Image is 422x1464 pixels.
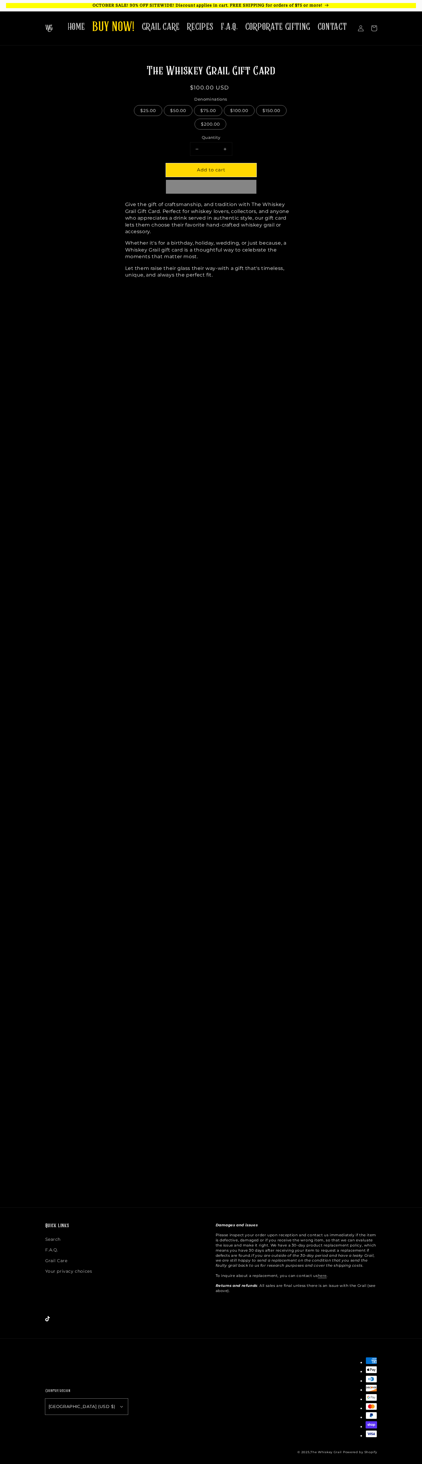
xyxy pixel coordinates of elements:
[164,105,192,116] label: $50.00
[224,105,255,116] label: $100.00
[45,1388,128,1394] h2: Country/region
[125,64,297,79] h1: The Whiskey Grail Gift Card
[183,17,217,36] a: RECIPES
[64,17,89,36] a: HOME
[45,1266,92,1277] a: Your privacy choices
[89,16,138,39] a: BUY NOW!
[216,1253,375,1268] em: If you are outside of the 30-day period and have a leaky Grail, we are still happy to send a repl...
[166,163,256,177] button: Add to cart
[245,21,310,33] span: CORPORATE GIFTING
[45,1399,128,1415] button: [GEOGRAPHIC_DATA] (USD $)
[45,1256,68,1266] a: Grail Care
[45,25,53,32] img: The Whiskey Grail
[142,21,180,33] span: GRAIL CARE
[125,201,297,235] p: Give the gift of craftsmanship, and tradition with The Whiskey Grail Gift Card. Perfect for whisk...
[187,21,214,33] span: RECIPES
[6,3,416,8] p: OCTOBER SALE! 30% OFF SITEWIDE! Discount applies in cart. FREE SHIPPING for orders of $75 or more!
[125,265,297,279] p: Let them raise their glass their way-with a gift that's timeless, unique, and always the perfect ...
[217,17,242,36] a: F.A.Q.
[45,1245,59,1255] a: F.A.Q.
[125,240,297,260] p: Whether it's for a birthday, holiday, wedding, or just because, a Whiskey Grail gift card is a th...
[194,105,222,116] label: $75.00
[242,17,314,36] a: CORPORATE GIFTING
[216,1283,257,1288] strong: Returns and refunds
[216,1223,377,1294] p: Please inspect your order upon reception and contact us immediately if the item is defective, dam...
[216,1223,258,1227] strong: Damages and issues
[343,1450,377,1454] a: Powered by Shopify
[256,105,287,116] label: $150.00
[318,1273,327,1278] a: here
[45,1236,61,1245] a: Search
[68,21,85,33] span: HOME
[194,96,227,102] legend: Denominations
[195,119,226,130] label: $200.00
[297,1450,342,1454] small: © 2025,
[314,17,351,36] a: CONTACT
[45,1223,207,1230] h2: Quick links
[138,17,183,36] a: GRAIL CARE
[190,84,229,91] span: $100.00 USD
[318,21,347,33] span: CONTACT
[134,105,162,116] label: $25.00
[92,19,135,36] span: BUY NOW!
[221,21,238,33] span: F.A.Q.
[310,1450,342,1454] a: The Whiskey Grail
[202,135,220,141] label: Quantity
[197,167,225,173] span: Add to cart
